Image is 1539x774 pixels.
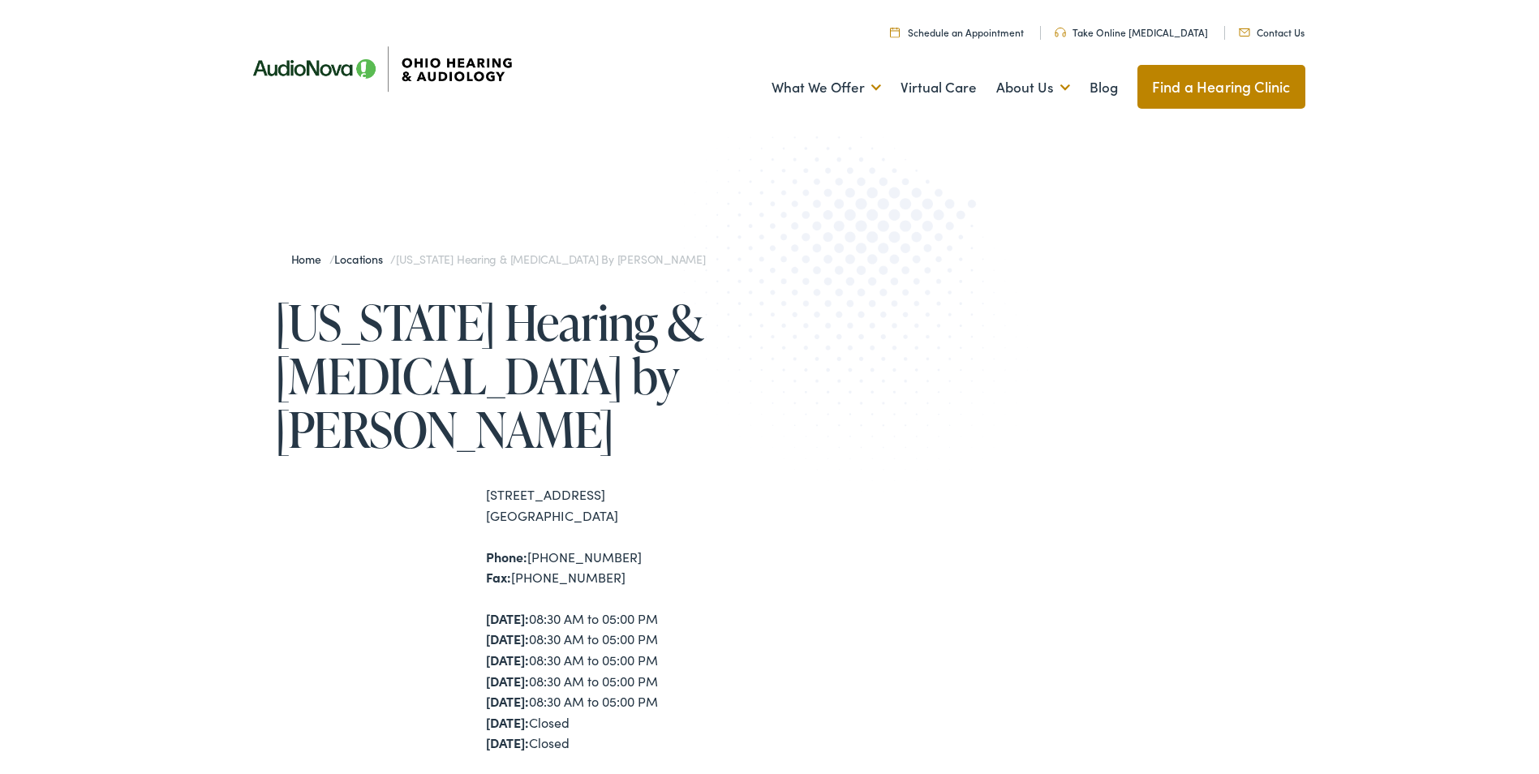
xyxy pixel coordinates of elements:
strong: [DATE]: [486,672,529,690]
a: Take Online [MEDICAL_DATA] [1055,25,1208,39]
span: / / [291,251,706,267]
div: [STREET_ADDRESS] [GEOGRAPHIC_DATA] [486,484,770,526]
a: Locations [334,251,390,267]
strong: [DATE]: [486,733,529,751]
a: Virtual Care [901,58,977,118]
div: 08:30 AM to 05:00 PM 08:30 AM to 05:00 PM 08:30 AM to 05:00 PM 08:30 AM to 05:00 PM 08:30 AM to 0... [486,608,770,754]
a: Blog [1090,58,1118,118]
img: Headphones icone to schedule online hearing test in Cincinnati, OH [1055,28,1066,37]
a: Find a Hearing Clinic [1137,65,1305,109]
strong: [DATE]: [486,609,529,627]
strong: [DATE]: [486,630,529,647]
strong: [DATE]: [486,692,529,710]
a: About Us [996,58,1070,118]
img: Calendar Icon to schedule a hearing appointment in Cincinnati, OH [890,27,900,37]
img: Mail icon representing email contact with Ohio Hearing in Cincinnati, OH [1239,28,1250,37]
strong: [DATE]: [486,713,529,731]
a: Contact Us [1239,25,1305,39]
div: [PHONE_NUMBER] [PHONE_NUMBER] [486,547,770,588]
a: What We Offer [772,58,881,118]
strong: Phone: [486,548,527,565]
span: [US_STATE] Hearing & [MEDICAL_DATA] by [PERSON_NAME] [396,251,706,267]
h1: [US_STATE] Hearing & [MEDICAL_DATA] by [PERSON_NAME] [275,295,770,456]
a: Home [291,251,329,267]
strong: [DATE]: [486,651,529,669]
strong: Fax: [486,568,511,586]
a: Schedule an Appointment [890,25,1024,39]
